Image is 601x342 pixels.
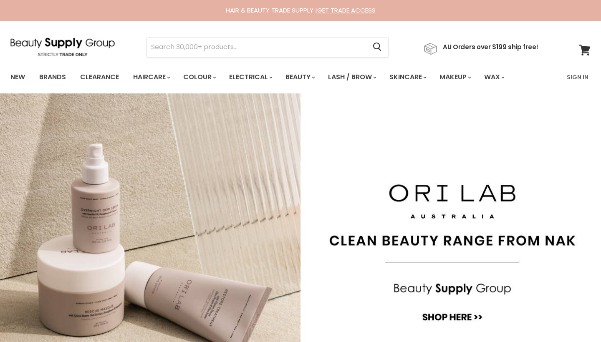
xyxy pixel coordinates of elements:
[4,68,31,86] a: New
[478,68,510,86] a: Wax
[146,37,389,57] form: Product
[74,68,125,86] a: Clearance
[559,303,593,334] iframe: Gorgias live chat messenger
[127,68,175,86] a: Haircare
[4,65,537,89] ul: Main menu
[433,68,476,86] a: Makeup
[147,38,366,57] input: Search
[223,68,278,86] a: Electrical
[322,68,381,86] a: Lash / Brow
[383,68,432,86] a: Skincare
[177,68,221,86] a: Colour
[33,68,72,86] a: Brands
[279,68,320,86] a: Beauty
[366,38,388,57] button: Search
[562,68,593,86] a: Sign In
[317,6,376,15] a: GET TRADE ACCESS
